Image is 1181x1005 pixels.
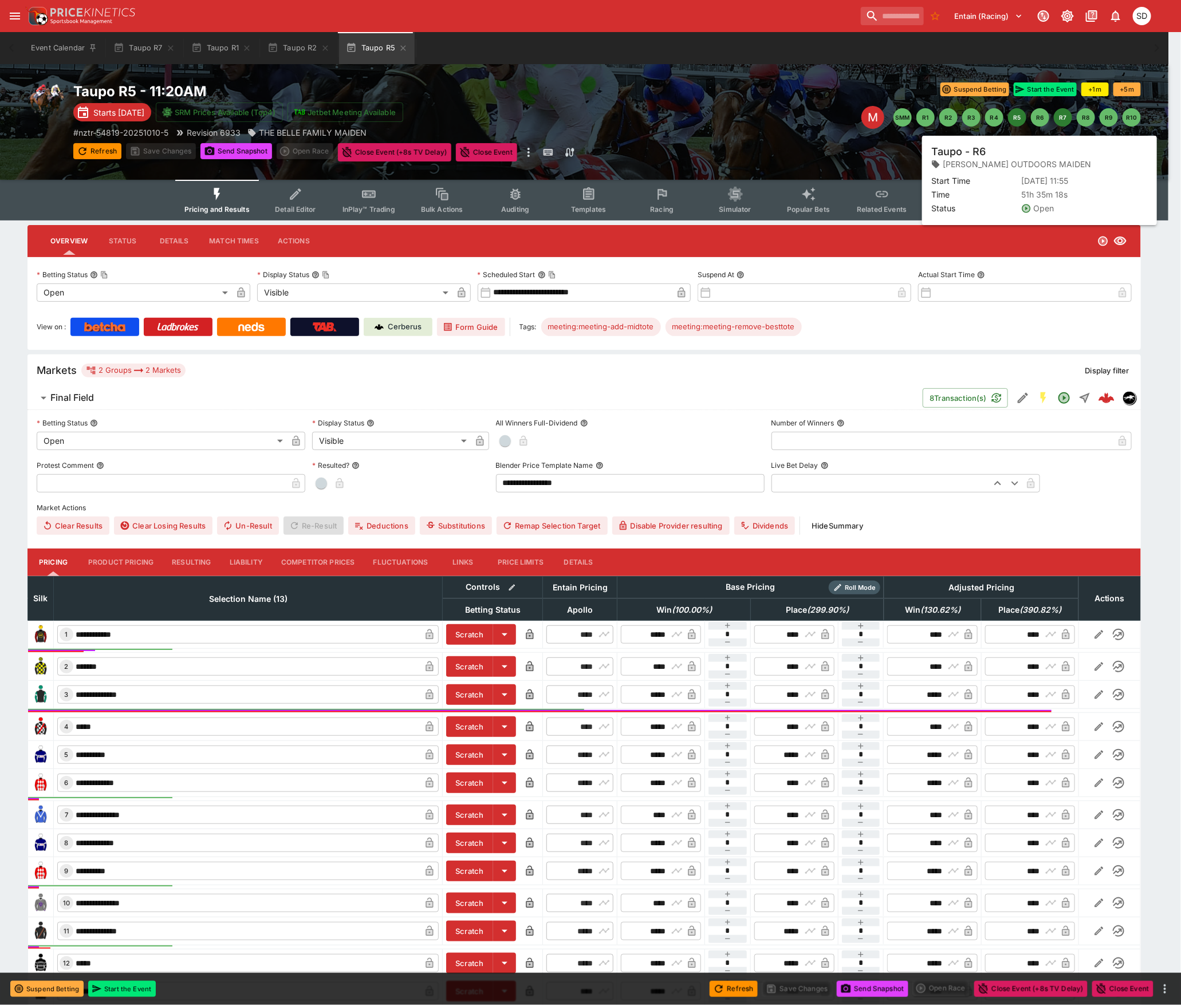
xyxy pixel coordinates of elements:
button: Links [437,549,489,576]
th: Silk [28,576,54,620]
button: Scratch [446,716,493,737]
img: runner 7 [32,806,50,824]
span: InPlay™ Trading [343,205,395,214]
button: Status [97,227,148,255]
p: Betting Status [37,418,88,428]
button: SRM Prices Available (Top4) [156,103,283,122]
button: Product Pricing [79,549,163,576]
button: Suspend Betting [940,82,1009,96]
button: Close Event (+8s TV Delay) [338,143,451,161]
label: View on : [37,318,66,336]
button: more [1158,982,1172,996]
button: Connected to PK [1033,6,1054,26]
span: 4 [62,723,71,731]
span: Re-Result [284,517,344,535]
button: +5m [1113,82,1141,96]
button: Taupo R7 [107,32,182,64]
p: Display Status [312,418,364,428]
span: Pricing and Results [184,205,250,214]
button: Overview [41,227,97,255]
span: Roll Mode [840,583,880,593]
button: SMM [893,108,912,127]
button: Close Event [456,143,517,161]
button: Scratch [446,833,493,853]
button: Notifications [1105,6,1126,26]
a: 978d8ccf-052b-48bd-adf9-1027ba5af053 [1095,387,1118,409]
a: Form Guide [437,318,505,336]
button: Close Event [1092,981,1154,997]
span: Auditing [501,205,529,214]
svg: Open [1097,235,1109,247]
span: 3 [62,691,71,699]
p: Copy To Clipboard [73,127,168,139]
div: Open [37,283,232,302]
span: 7 [62,811,70,819]
button: Start the Event [88,981,156,997]
span: Related Events [857,205,907,214]
img: horse_racing.png [27,82,64,119]
em: ( 390.82 %) [1019,603,1061,617]
button: Event Calendar [24,32,104,64]
img: nztr [1123,392,1136,404]
th: Actions [1078,576,1140,620]
button: Liability [221,549,272,576]
div: Visible [312,432,471,450]
button: Scratch [446,656,493,677]
p: Scheduled Start [478,270,536,279]
p: Display Status [257,270,309,279]
button: Dividends [734,517,795,535]
span: Win [892,603,973,617]
th: Adjusted Pricing [884,576,1078,598]
p: Protest Comment [37,460,94,470]
button: Scratch [446,893,493,913]
button: Refresh [73,143,121,159]
p: THE BELLE FAMILY MAIDEN [259,127,367,139]
button: Scratch [446,744,493,765]
p: Actual Start Time [918,270,975,279]
button: Copy To Clipboard [100,271,108,279]
button: Clear Results [37,517,109,535]
button: open drawer [5,6,25,26]
div: Start From [973,144,1141,161]
button: Resulting [163,549,220,576]
div: Show/hide Price Roll mode configuration. [829,581,880,594]
button: Un-Result [217,517,278,535]
button: Scratch [446,684,493,705]
button: R4 [985,108,1003,127]
th: Controls [443,576,543,598]
p: Resulted? [312,460,349,470]
span: meeting:meeting-remove-besttote [666,321,802,333]
span: Bulk Actions [421,205,463,214]
span: Place [773,603,861,617]
button: Refresh [710,981,758,997]
div: nztr [1123,391,1136,405]
span: 2 [62,663,71,671]
button: Jetbet Meeting Available [288,103,403,122]
div: Edit Meeting [861,106,884,129]
button: SGM Enabled [1033,388,1054,408]
button: Documentation [1081,6,1102,26]
button: Start the Event [1014,82,1077,96]
button: Toggle light/dark mode [1057,6,1078,26]
th: Apollo [543,598,617,620]
img: Cerberus [375,322,384,332]
button: Edit Detail [1013,388,1033,408]
p: Suspend At [698,270,734,279]
button: R8 [1077,108,1095,127]
button: Open [1054,388,1074,408]
img: runner 4 [32,718,50,736]
label: Tags: [519,318,537,336]
button: R5 [1008,108,1026,127]
button: Taupo R2 [261,32,336,64]
button: Price Limits [489,549,553,576]
button: Scratch [446,921,493,941]
img: runner 12 [32,954,50,972]
span: Racing [650,205,674,214]
p: Live Bet Delay [771,460,818,470]
button: R1 [916,108,935,127]
img: Betcha [84,322,125,332]
img: runner 11 [32,922,50,940]
img: Sportsbook Management [50,19,112,24]
div: Open [37,432,287,450]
